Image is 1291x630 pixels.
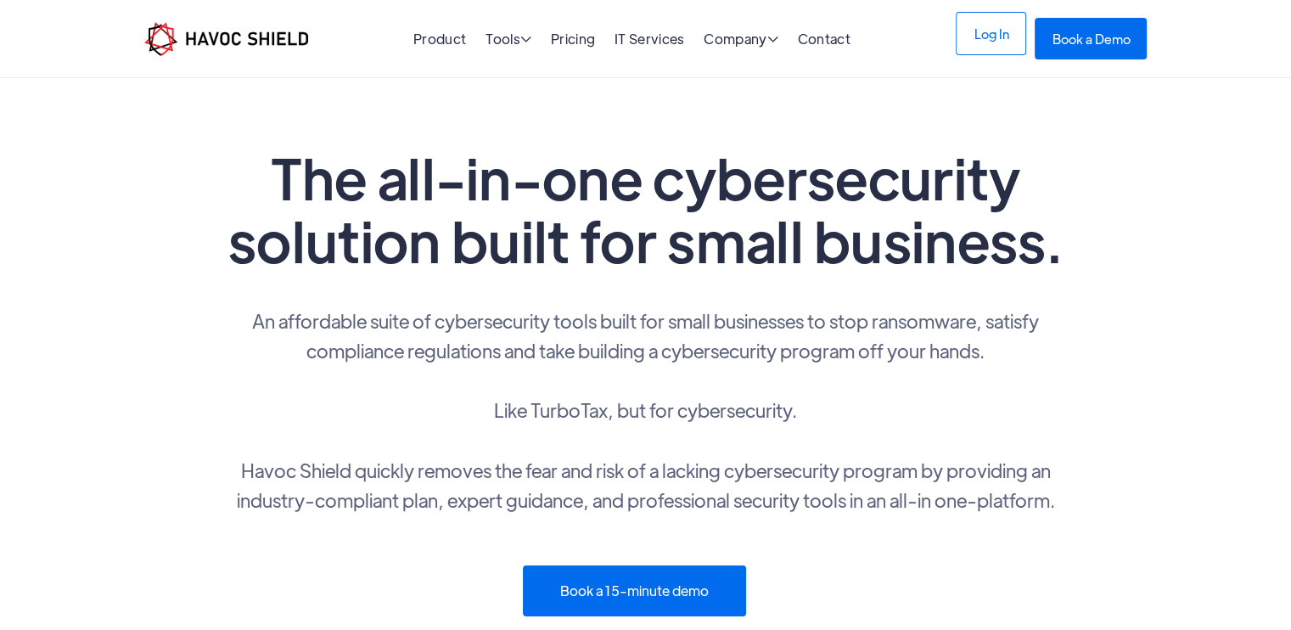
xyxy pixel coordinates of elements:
[520,32,531,46] span: 
[222,146,1070,272] h1: The all-in-one cybersecurity solution built for small business.
[222,306,1070,515] p: An affordable suite of cybersecurity tools built for small businesses to stop ransomware, satisfy...
[704,32,778,48] div: Company
[615,30,685,48] a: IT Services
[704,32,778,48] div: Company
[144,22,308,56] a: home
[798,30,850,48] a: Contact
[413,30,466,48] a: Product
[1035,18,1147,59] a: Book a Demo
[144,22,308,56] img: Havoc Shield logo
[551,30,595,48] a: Pricing
[956,12,1026,55] a: Log In
[767,32,778,46] span: 
[486,32,531,48] div: Tools
[523,565,746,616] a: Book a 15-minute demo
[486,32,531,48] div: Tools
[1206,548,1291,630] iframe: Chat Widget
